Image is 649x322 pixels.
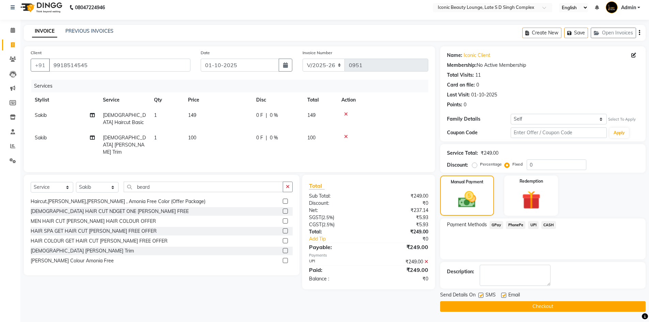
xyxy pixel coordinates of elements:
a: INVOICE [32,25,57,37]
input: Search by Name/Mobile/Email/Code [49,59,190,72]
div: ₹249.00 [369,243,433,251]
div: Last Visit: [447,91,470,98]
th: Disc [252,92,303,108]
div: Payable: [304,243,369,251]
span: 1 [154,112,157,118]
span: Admin [621,4,636,11]
div: ₹0 [380,235,433,243]
div: Select To Apply [608,117,636,122]
span: | [266,134,267,141]
img: _gift.svg [516,188,546,212]
div: ₹5.93 [369,221,433,228]
span: 2.5% [323,222,333,227]
button: Apply [609,128,629,138]
button: Create New [522,28,561,38]
div: Membership: [447,62,477,69]
span: 0 F [256,112,263,119]
span: SMS [485,291,496,300]
span: Payment Methods [447,221,487,228]
div: Family Details [447,116,511,123]
span: 0 F [256,134,263,141]
span: 1 [154,135,157,141]
div: Discount: [304,200,369,207]
div: Name: [447,52,462,59]
div: Total Visits: [447,72,474,79]
div: HAIR SPA GET HAIR CUT [PERSON_NAME] FREE OFFER [31,228,157,235]
button: Checkout [440,301,646,312]
button: Save [564,28,588,38]
span: 2.5% [323,215,333,220]
span: CGST [309,221,322,228]
div: Paid: [304,266,369,274]
div: MEN HAIR CUT [PERSON_NAME] HAIR COLOUR OFFER [31,218,156,225]
div: Card on file: [447,81,475,89]
span: 0 % [270,134,278,141]
div: [DEMOGRAPHIC_DATA] HAIR CUT NDGET ONE [PERSON_NAME] FREE [31,208,189,215]
img: Admin [606,1,618,13]
span: Email [508,291,520,300]
div: Payments [309,252,428,258]
input: Search or Scan [124,182,283,192]
div: ₹237.14 [369,207,433,214]
label: Client [31,50,42,56]
div: Sub Total: [304,193,369,200]
div: [PERSON_NAME] Colour Amonia Free [31,257,114,264]
span: Sakib [35,112,47,118]
span: 100 [307,135,315,141]
th: Service [99,92,150,108]
div: UPI [304,258,369,265]
div: Discount: [447,162,468,169]
div: Coupon Code [447,129,511,136]
a: PREVIOUS INVOICES [65,28,113,34]
span: Send Details On [440,291,476,300]
span: 149 [307,112,315,118]
div: ₹0 [369,200,433,207]
span: Sakib [35,135,47,141]
div: ₹249.00 [369,228,433,235]
div: 0 [464,101,466,108]
div: 0 [476,81,479,89]
div: 01-10-2025 [471,91,497,98]
th: Action [337,92,428,108]
th: Price [184,92,252,108]
img: _cash.svg [452,189,482,210]
div: ₹249.00 [369,193,433,200]
span: 100 [188,135,196,141]
label: Date [201,50,210,56]
span: GPay [490,221,504,229]
span: UPI [528,221,539,229]
div: No Active Membership [447,62,639,69]
a: Iconic Client [464,52,490,59]
div: Total: [304,228,369,235]
div: Description: [447,268,474,275]
button: +91 [31,59,50,72]
span: SGST [309,214,321,220]
div: Haircut,[PERSON_NAME],[PERSON_NAME] , Amonia Free Color (Offer Package) [31,198,205,205]
label: Percentage [480,161,502,167]
div: ₹249.00 [369,258,433,265]
label: Fixed [512,161,523,167]
div: ₹249.00 [481,150,498,157]
div: ₹249.00 [369,266,433,274]
span: | [266,112,267,119]
span: [DEMOGRAPHIC_DATA] [PERSON_NAME] Trim [103,135,146,155]
div: HAIR COLOUR GET HAIR CUT [PERSON_NAME] FREE OFFER [31,237,168,245]
th: Stylist [31,92,99,108]
div: [DEMOGRAPHIC_DATA] [PERSON_NAME] Trim [31,247,134,255]
span: CASH [541,221,556,229]
a: Add Tip [304,235,379,243]
div: ( ) [304,221,369,228]
div: Service Total: [447,150,478,157]
th: Qty [150,92,184,108]
span: 149 [188,112,196,118]
span: PhonePe [506,221,525,229]
div: Services [31,80,433,92]
span: [DEMOGRAPHIC_DATA] Haircut Basic [103,112,146,125]
th: Total [303,92,337,108]
span: 0 % [270,112,278,119]
div: ₹5.93 [369,214,433,221]
label: Manual Payment [451,179,483,185]
div: Net: [304,207,369,214]
label: Redemption [520,178,543,184]
label: Invoice Number [303,50,332,56]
